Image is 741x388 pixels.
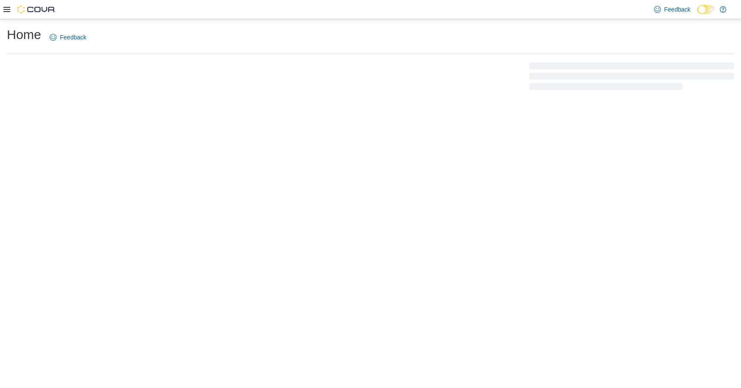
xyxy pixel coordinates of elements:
[697,5,715,14] input: Dark Mode
[529,64,734,92] span: Loading
[651,1,694,18] a: Feedback
[697,14,698,15] span: Dark Mode
[17,5,56,14] img: Cova
[7,26,41,43] h1: Home
[60,33,86,42] span: Feedback
[664,5,690,14] span: Feedback
[46,29,90,46] a: Feedback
